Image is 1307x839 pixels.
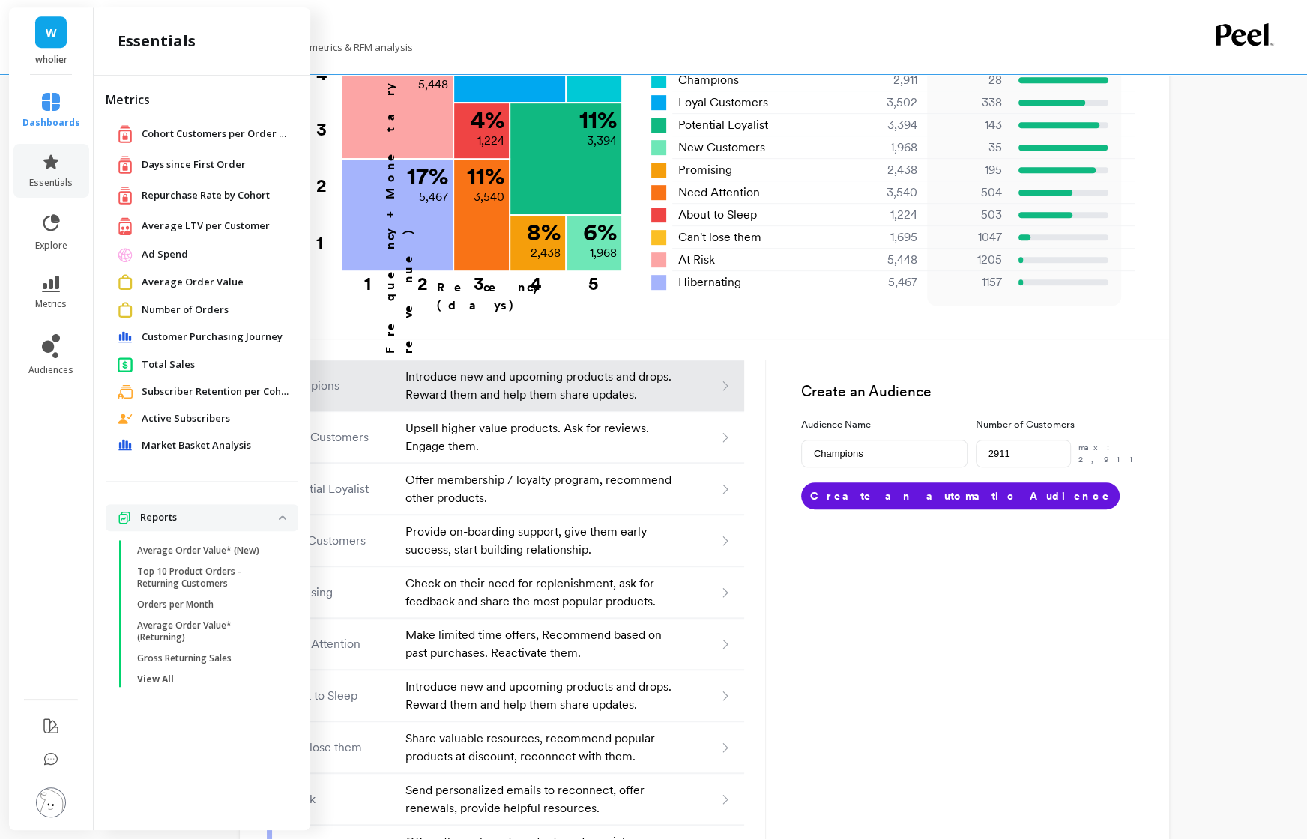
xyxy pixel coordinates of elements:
a: Average Order Value [142,275,286,290]
a: Number of Orders [142,303,286,318]
span: metrics [35,298,67,310]
p: wholier [24,54,79,66]
p: 1157 [936,273,1002,291]
button: Create an automatic Audience [801,482,1120,509]
img: navigation item icon [118,384,133,399]
span: At Risk [678,251,715,269]
p: Reports [140,510,279,525]
p: 503 [936,206,1002,224]
p: 3,540 [474,188,504,206]
div: 3,502 [829,94,936,112]
span: Active Subscribers [142,411,230,426]
span: Hibernating [678,273,741,291]
h3: Create an Audience [801,381,1142,403]
div: 3,394 [829,116,936,134]
img: navigation item icon [118,124,133,143]
span: Average Order Value [142,275,244,290]
div: 5,448 [829,251,936,269]
p: 28 [936,71,1002,89]
div: 1 [316,215,340,272]
input: e.g. 500 [976,440,1071,467]
span: Average LTV per Customer [142,219,270,234]
p: Potential Loyalist [279,480,396,498]
p: Loyal Customers [279,428,396,446]
p: 338 [936,94,1002,112]
span: W [46,24,57,41]
div: 3 [450,272,507,287]
p: Upsell higher value products. Ask for reviews. Engage them. [405,419,674,455]
span: Loyal Customers [678,94,768,112]
span: Promising [678,161,732,179]
p: About to Sleep [279,687,396,705]
img: navigation item icon [118,302,133,318]
div: 3,540 [829,184,936,202]
span: About to Sleep [678,206,757,224]
span: Can't lose them [678,228,761,246]
p: 5,467 [419,188,448,206]
p: 1205 [936,251,1002,269]
div: 2,438 [829,161,936,179]
p: 195 [936,161,1002,179]
span: Market Basket Analysis [142,438,251,453]
h2: essentials [118,31,196,52]
p: 2,438 [531,244,561,262]
div: 1,695 [829,228,936,246]
a: Ad Spend [142,247,286,262]
p: 4 % [471,108,504,132]
a: Subscriber Retention per Cohort [142,384,292,399]
img: navigation item icon [118,186,133,205]
p: 8 % [527,220,561,244]
p: 504 [936,184,1002,202]
img: navigation item icon [118,216,133,235]
div: 3 [316,102,340,157]
p: Make limited time offers, Recommend based on past purchases. Reactivate them. [405,626,674,662]
a: Total Sales [142,357,286,372]
img: navigation item icon [118,357,133,372]
p: Gross Returning Sales [137,652,232,664]
p: 35 [936,139,1002,157]
p: Can't lose them [279,739,396,757]
p: View All [137,673,174,685]
img: navigation item icon [118,414,133,424]
div: 1,968 [829,139,936,157]
span: dashboards [22,117,80,129]
p: 1,968 [590,244,617,262]
p: Promising [279,584,396,602]
div: 2,911 [829,71,936,89]
p: Introduce new and upcoming products and drops. Reward them and help them share updates. [405,368,674,404]
p: Recency (days) [437,279,621,315]
img: profile picture [36,787,66,817]
p: 143 [936,116,1002,134]
p: Share valuable resources, recommend popular products at discount, reconnect with them. [405,730,674,766]
img: navigation item icon [118,439,133,451]
a: Active Subscribers [142,411,286,426]
p: Champions [279,377,396,395]
p: Top 10 Product Orders - Returning Customers [137,566,280,590]
span: Total Sales [142,357,195,372]
p: Orders per Month [137,599,214,611]
div: 1 [336,272,399,287]
p: 6 % [583,220,617,244]
p: 11 % [467,164,504,188]
a: Cohort Customers per Order Count [142,127,292,142]
p: 11 % [579,108,617,132]
p: 3,394 [587,132,617,150]
span: Need Attention [678,184,760,202]
p: Need Attention [279,635,396,653]
span: Champions [678,71,739,89]
span: explore [35,240,67,252]
input: e.g. Black friday [801,440,968,467]
p: Offer membership / loyalty program, recommend other products. [405,471,674,507]
p: 5,448 [418,76,448,94]
p: Provide on-boarding support, give them early success, start building relationship. [405,523,674,559]
span: New Customers [678,139,765,157]
img: navigation item icon [118,511,131,524]
a: Days since First Order [142,157,286,172]
p: 17 % [407,164,448,188]
span: Customer Purchasing Journey [142,330,283,345]
p: Check on their need for replenishment, ask for feedback and share the most popular products. [405,575,674,611]
a: Average LTV per Customer [142,219,286,234]
img: down caret icon [279,515,286,520]
a: Repurchase Rate by Cohort [142,188,286,203]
